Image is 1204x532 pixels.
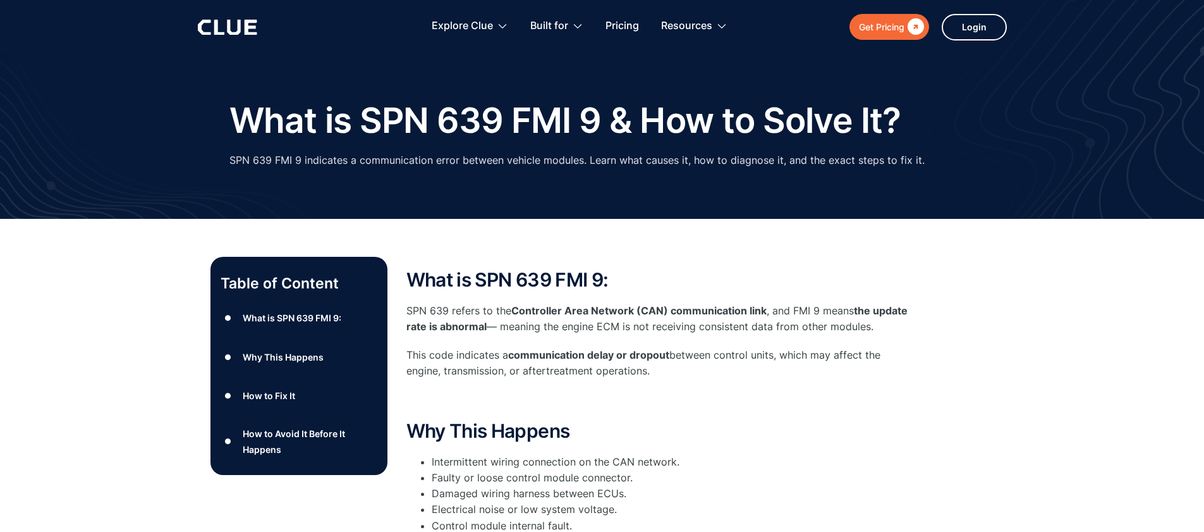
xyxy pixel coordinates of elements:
div: ● [221,432,236,451]
div: What is SPN 639 FMI 9: [243,310,341,326]
a: Pricing [605,6,639,46]
a: Login [942,14,1007,40]
div:  [904,19,924,35]
div: Get Pricing [859,19,904,35]
div: Resources [661,6,712,46]
li: Intermittent wiring connection on the CAN network. [432,454,912,470]
div: Explore Clue [432,6,493,46]
p: This code indicates a between control units, which may affect the engine, transmission, or aftert... [406,347,912,379]
h2: Why This Happens [406,421,912,442]
h1: What is SPN 639 FMI 9 & How to Solve It? [229,101,901,140]
div: Built for [530,6,568,46]
div: ● [221,309,236,328]
p: SPN 639 FMI 9 indicates a communication error between vehicle modules. Learn what causes it, how ... [229,152,925,168]
a: ●How to Fix It [221,387,377,405]
p: SPN 639 refers to the , and FMI 9 means — meaning the engine ECM is not receiving consistent data... [406,303,912,335]
div: ● [221,347,236,366]
a: ●What is SPN 639 FMI 9: [221,309,377,328]
div: ● [221,387,236,405]
h2: What is SPN 639 FMI 9: [406,269,912,290]
strong: the update rate is abnormal [406,304,908,333]
li: Faulty or loose control module connector. [432,470,912,486]
div: How to Avoid It Before It Happens [243,426,377,457]
a: Get Pricing [849,14,929,40]
div: Explore Clue [432,6,508,46]
div: Resources [661,6,727,46]
p: Table of Content [221,273,377,294]
li: Damaged wiring harness between ECUs. [432,486,912,502]
div: Built for [530,6,583,46]
a: ●Why This Happens [221,347,377,366]
div: How to Fix It [243,388,295,404]
strong: communication delay or dropout [508,349,669,361]
p: ‍ [406,392,912,408]
a: ●How to Avoid It Before It Happens [221,426,377,457]
li: Electrical noise or low system voltage. [432,502,912,517]
strong: Controller Area Network (CAN) communication link [511,304,767,317]
div: Why This Happens [243,349,324,365]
